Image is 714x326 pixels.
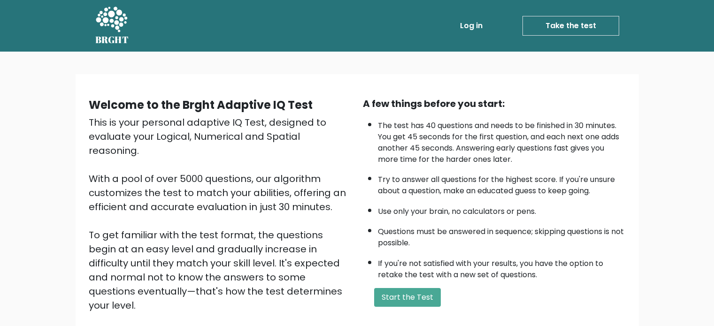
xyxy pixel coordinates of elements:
[95,34,129,45] h5: BRGHT
[374,288,441,307] button: Start the Test
[378,115,626,165] li: The test has 40 questions and needs to be finished in 30 minutes. You get 45 seconds for the firs...
[95,4,129,48] a: BRGHT
[378,201,626,217] li: Use only your brain, no calculators or pens.
[378,169,626,197] li: Try to answer all questions for the highest score. If you're unsure about a question, make an edu...
[378,221,626,249] li: Questions must be answered in sequence; skipping questions is not possible.
[456,16,486,35] a: Log in
[363,97,626,111] div: A few things before you start:
[522,16,619,36] a: Take the test
[378,253,626,281] li: If you're not satisfied with your results, you have the option to retake the test with a new set ...
[89,97,313,113] b: Welcome to the Brght Adaptive IQ Test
